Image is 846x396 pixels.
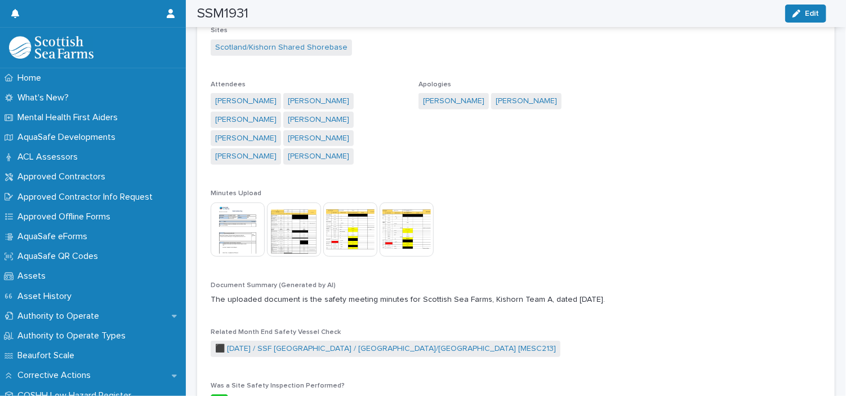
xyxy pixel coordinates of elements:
p: AquaSafe QR Codes [13,251,107,262]
a: [PERSON_NAME] [215,114,277,126]
p: What's New? [13,93,78,103]
h2: SSM1931 [197,6,248,22]
a: [PERSON_NAME] [288,114,349,126]
a: Scotland/Kishorn Shared Shorebase [215,42,348,54]
p: Beaufort Scale [13,350,83,361]
span: Apologies [418,81,451,88]
img: bPIBxiqnSb2ggTQWdOVV [9,36,93,59]
span: Was a Site Safety Inspection Performed? [211,382,345,389]
span: Document Summary (Generated by AI) [211,282,336,289]
p: Approved Offline Forms [13,212,119,222]
a: [PERSON_NAME] [288,95,349,107]
p: Mental Health First Aiders [13,112,127,123]
p: Approved Contractor Info Request [13,192,162,203]
p: The uploaded document is the safety meeting minutes for Scottish Sea Farms, Kishorn Team A, dated... [211,294,821,306]
p: AquaSafe Developments [13,132,124,143]
a: [PERSON_NAME] [288,151,349,162]
a: [PERSON_NAME] [288,133,349,144]
a: ⬛️ [DATE] / SSF [GEOGRAPHIC_DATA] / [GEOGRAPHIC_DATA]/[GEOGRAPHIC_DATA] [MESC213] [215,343,556,355]
p: Asset History [13,291,81,302]
p: ACL Assessors [13,152,87,162]
a: [PERSON_NAME] [215,151,277,162]
a: [PERSON_NAME] [423,95,484,107]
span: Minutes Upload [211,190,261,197]
p: Approved Contractors [13,171,114,182]
p: Corrective Actions [13,370,100,381]
span: Attendees [211,81,246,88]
a: [PERSON_NAME] [215,133,277,144]
span: Edit [805,10,819,17]
span: Sites [211,27,228,34]
button: Edit [785,5,826,23]
a: [PERSON_NAME] [215,95,277,107]
a: [PERSON_NAME] [496,95,557,107]
p: Authority to Operate Types [13,331,135,341]
span: Related Month End Safety Vessel Check [211,329,341,336]
p: Home [13,73,50,83]
p: AquaSafe eForms [13,231,96,242]
p: Authority to Operate [13,311,108,322]
p: Assets [13,271,55,281]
